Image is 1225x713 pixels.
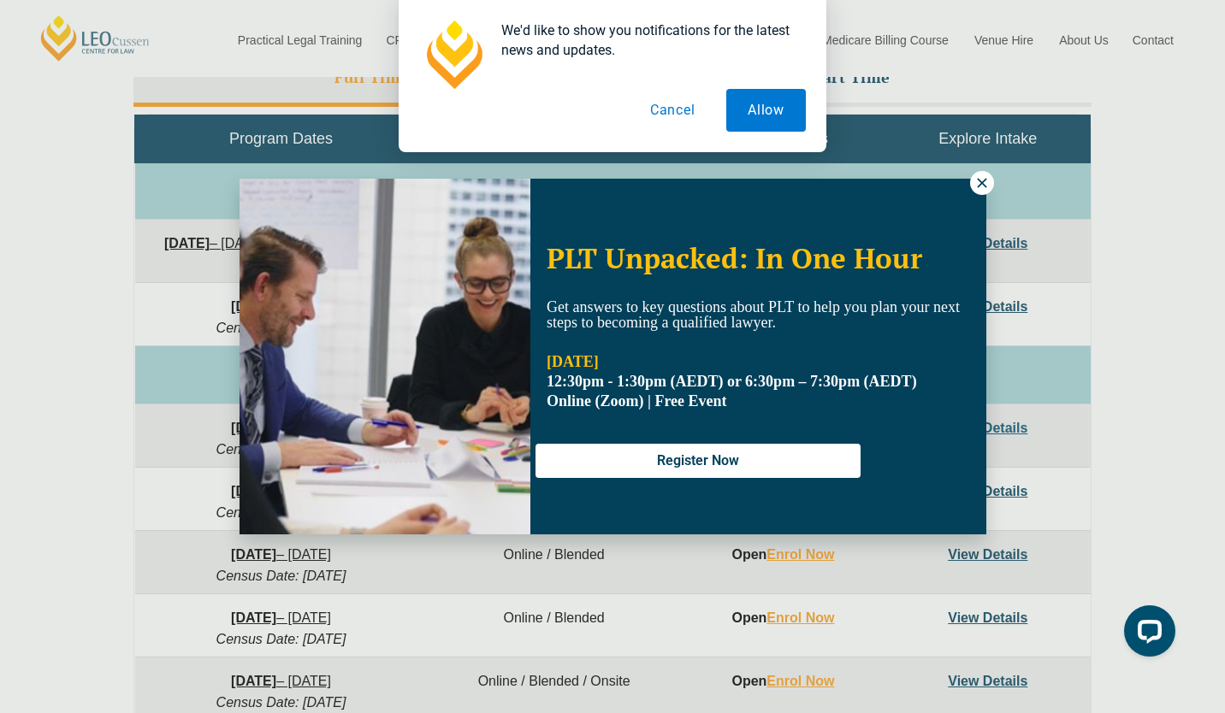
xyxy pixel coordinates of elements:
button: Allow [726,89,806,132]
button: Register Now [536,444,861,478]
span: PLT Unpacked: In One Hour [547,239,922,276]
button: Cancel [629,89,717,132]
span: Online (Zoom) | Free Event [547,392,727,410]
strong: [DATE] [547,353,599,370]
span: Get answers to key questions about PLT to help you plan your next steps to becoming a qualified l... [547,298,960,331]
img: notification icon [419,21,488,89]
strong: 12:30pm - 1:30pm (AEDT) or 6:30pm – 7:30pm (AEDT) [547,373,917,390]
div: We'd like to show you notifications for the latest news and updates. [488,21,806,60]
img: Woman in yellow blouse holding folders looking to the right and smiling [240,179,530,534]
iframe: LiveChat chat widget [1110,598,1182,670]
button: Close [970,171,994,195]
